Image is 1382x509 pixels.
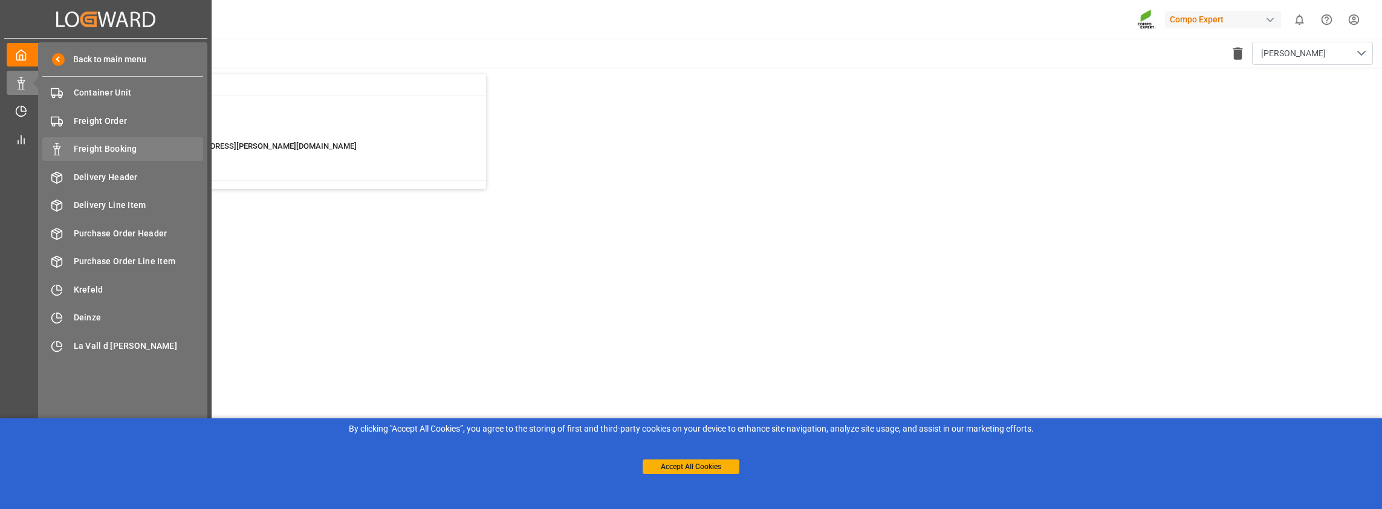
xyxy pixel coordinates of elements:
span: Back to main menu [65,53,146,66]
a: Freight Booking [42,137,203,161]
a: La Vall d [PERSON_NAME] [42,334,203,357]
img: Screenshot%202023-09-29%20at%2010.02.21.png_1712312052.png [1137,9,1157,30]
span: Purchase Order Header [74,227,204,240]
span: La Vall d [PERSON_NAME] [74,340,204,352]
a: Deinze [42,306,203,329]
a: Delivery Line Item [42,193,203,217]
a: My Reports [7,127,205,151]
button: Help Center [1313,6,1340,33]
a: Timeslot Management [7,99,205,123]
span: Deinze [74,311,204,324]
span: Delivery Header [74,171,204,184]
span: Freight Booking [74,143,204,155]
span: Krefeld [74,284,204,296]
span: Delivery Line Item [74,199,204,212]
button: Compo Expert [1165,8,1286,31]
span: : [PERSON_NAME][EMAIL_ADDRESS][PERSON_NAME][DOMAIN_NAME] [108,141,357,151]
button: Accept All Cookies [643,459,739,474]
a: Delivery Header [42,165,203,189]
a: Purchase Order Header [42,221,203,245]
button: show 0 new notifications [1286,6,1313,33]
span: Container Unit [74,86,204,99]
div: Compo Expert [1165,11,1281,28]
a: My Cockpit [7,43,205,66]
a: Purchase Order Line Item [42,250,203,273]
div: By clicking "Accept All Cookies”, you agree to the storing of first and third-party cookies on yo... [8,423,1374,435]
a: Krefeld [42,277,203,301]
span: Purchase Order Line Item [74,255,204,268]
button: open menu [1252,42,1373,65]
span: Freight Order [74,115,204,128]
a: Container Unit [42,81,203,105]
a: Freight Order [42,109,203,132]
span: [PERSON_NAME] [1261,47,1326,60]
